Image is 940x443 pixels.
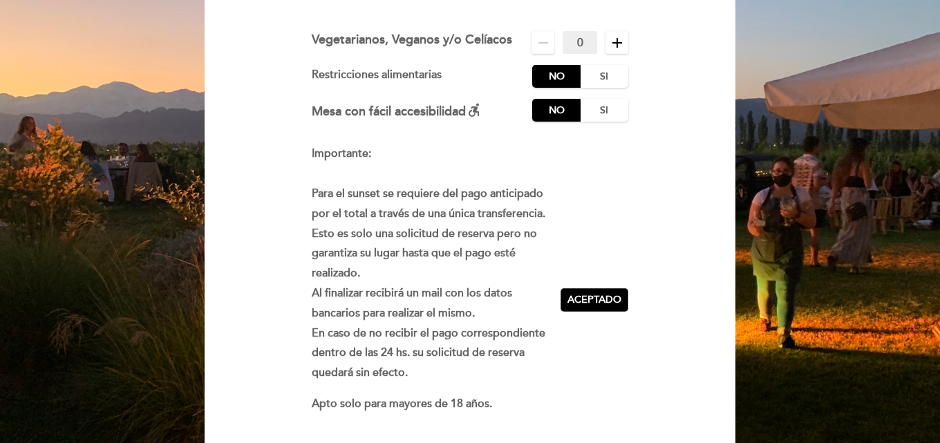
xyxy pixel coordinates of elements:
i: add [609,35,626,51]
div: Restricciones alimentarias [312,65,533,88]
button: Aceptado [561,288,628,312]
strong: Importante: Para el sunset se requiere del pago anticipado por el total a través de una única tra... [312,147,545,379]
i: remove [535,35,552,51]
strong: Apto solo para mayores de 18 años. [312,397,492,411]
label: Si [580,65,628,88]
label: No [532,99,581,122]
label: No [532,65,581,88]
i: accessible_forward [466,102,482,118]
span: Aceptado [567,293,621,308]
label: Si [580,99,628,122]
div: Vegetarianos, Veganos y/o Celíacos [312,31,512,54]
div: Mesa con fácil accesibilidad [312,99,482,122]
